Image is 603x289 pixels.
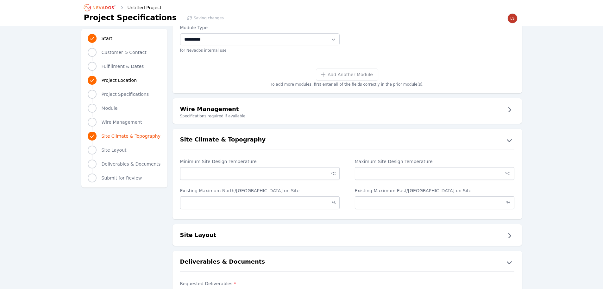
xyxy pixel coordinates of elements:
label: Requested Deliverables [180,280,514,287]
span: Saving changes [194,16,224,21]
p: To add more modules, first enter all of the fields correctly in the prior module(s). [271,81,424,87]
h2: Site Climate & Topography [180,135,266,145]
nav: Progress [88,33,161,184]
button: Wire Management [173,105,522,115]
span: Fulfillment & Dates [102,63,144,69]
button: Site Layout [173,231,522,241]
button: Deliverables & Documents [173,257,522,267]
label: Existing Maximum North/[GEOGRAPHIC_DATA] on Site [180,187,340,194]
button: Site Climate & Topography [173,135,522,145]
span: Start [102,35,112,42]
h2: Deliverables & Documents [180,257,265,267]
h2: Site Layout [180,231,217,241]
h1: Project Specifications [84,13,177,23]
h2: Wire Management [180,105,239,115]
span: Wire Management [102,119,142,125]
img: lsukhram@nexamp.com [507,13,518,23]
span: Site Layout [102,147,127,153]
span: Project Specifications [102,91,149,97]
span: Site Climate & Topography [102,133,160,139]
div: Untitled Project [119,4,162,11]
button: Add Another Module [316,69,378,81]
label: Maximum Site Design Temperature [355,158,514,165]
span: Customer & Contact [102,49,147,56]
span: Project Location [102,77,137,83]
span: Deliverables & Documents [102,161,161,167]
span: Submit for Review [102,175,142,181]
p: for Nevados internal use [180,48,340,53]
label: Existing Maximum East/[GEOGRAPHIC_DATA] on Site [355,187,514,194]
small: Specifications required if available [173,114,522,119]
span: Module [102,105,118,111]
nav: Breadcrumb [84,3,162,13]
label: Module Type [180,24,340,31]
label: Minimum Site Design Temperature [180,158,340,165]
